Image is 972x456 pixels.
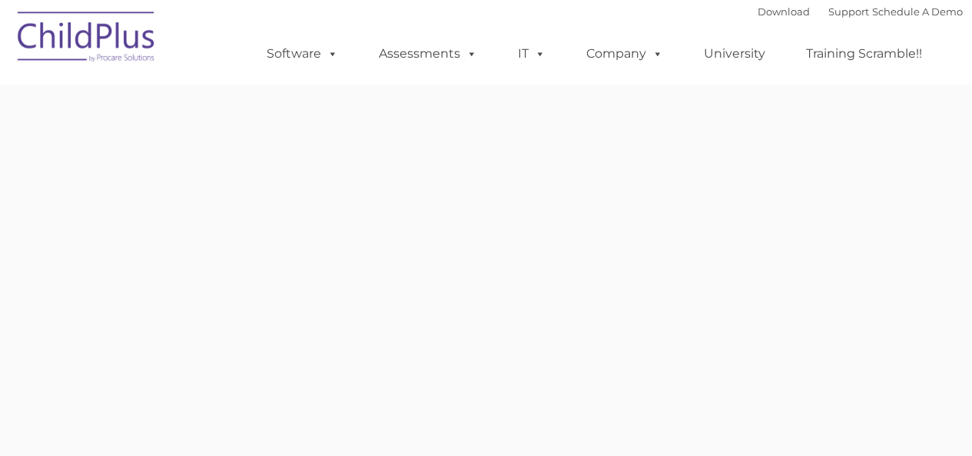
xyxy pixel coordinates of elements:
[872,5,963,18] a: Schedule A Demo
[758,5,963,18] font: |
[571,38,678,69] a: Company
[503,38,561,69] a: IT
[251,38,353,69] a: Software
[688,38,781,69] a: University
[828,5,869,18] a: Support
[758,5,810,18] a: Download
[10,1,164,78] img: ChildPlus by Procare Solutions
[363,38,493,69] a: Assessments
[791,38,937,69] a: Training Scramble!!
